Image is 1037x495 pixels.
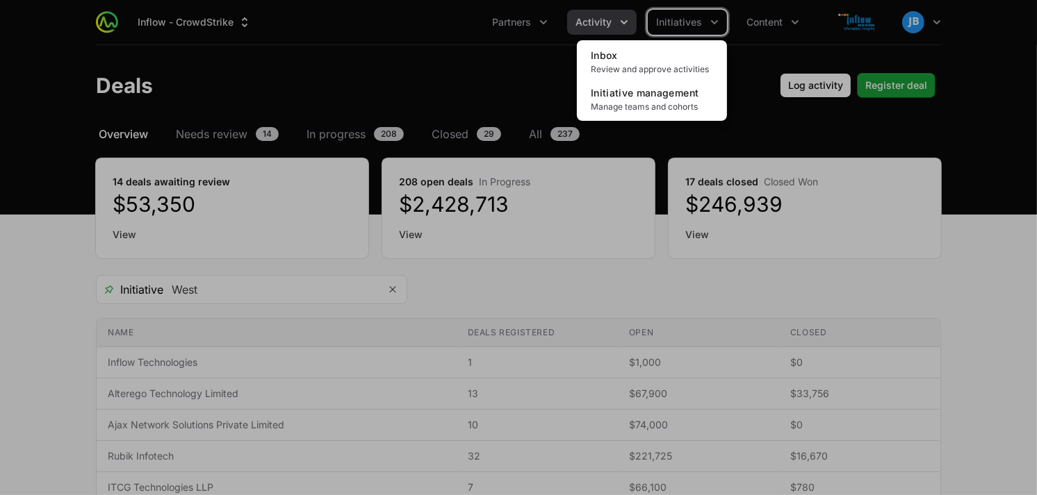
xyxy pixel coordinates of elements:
a: Initiative managementManage teams and cohorts [580,81,724,118]
div: Main navigation [118,10,808,35]
span: Inbox [591,49,618,61]
span: Review and approve activities [591,64,713,75]
span: Initiative management [591,87,699,99]
span: Manage teams and cohorts [591,101,713,112]
a: InboxReview and approve activities [580,43,724,81]
div: Initiatives menu [648,10,727,35]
